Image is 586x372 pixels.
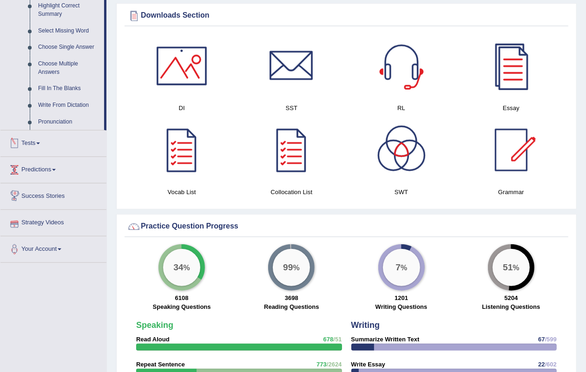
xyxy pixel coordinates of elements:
div: Downloads Section [127,9,566,23]
strong: 1201 [395,294,408,301]
a: Predictions [0,157,106,180]
div: % [493,249,530,286]
label: Listening Questions [482,302,540,311]
div: % [273,249,310,286]
span: 22 [538,361,545,368]
strong: 5204 [504,294,518,301]
a: Your Account [0,236,106,260]
h4: Collocation List [241,187,342,197]
strong: Repeat Sentence [136,361,185,368]
a: Select Missing Word [34,23,104,39]
label: Writing Questions [375,302,428,311]
strong: Speaking [136,320,173,330]
label: Speaking Questions [153,302,211,311]
a: Success Stories [0,183,106,207]
span: 773 [316,361,327,368]
h4: SWT [351,187,452,197]
h4: SST [241,103,342,113]
a: Write From Dictation [34,97,104,114]
span: /51 [333,336,342,343]
span: /602 [545,361,557,368]
big: 7 [395,262,401,273]
span: 67 [538,336,545,343]
span: /2624 [327,361,342,368]
big: 34 [173,262,183,273]
a: Tests [0,131,106,154]
strong: 6108 [175,294,189,301]
div: % [383,249,420,286]
a: Choose Single Answer [34,39,104,56]
strong: Summarize Written Text [351,336,420,343]
strong: 3698 [285,294,298,301]
a: Choose Multiple Answers [34,56,104,80]
h4: Grammar [461,187,561,197]
h4: DI [132,103,232,113]
label: Reading Questions [264,302,319,311]
h4: Vocab List [132,187,232,197]
h4: RL [351,103,452,113]
span: /599 [545,336,557,343]
strong: Write Essay [351,361,385,368]
a: Strategy Videos [0,210,106,233]
a: Fill In The Blanks [34,80,104,97]
big: 51 [503,262,513,273]
a: Pronunciation [34,114,104,131]
big: 99 [283,262,293,273]
div: Practice Question Progress [127,220,566,234]
div: % [163,249,200,286]
span: 678 [323,336,334,343]
h4: Essay [461,103,561,113]
strong: Read Aloud [136,336,170,343]
strong: Writing [351,320,380,330]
